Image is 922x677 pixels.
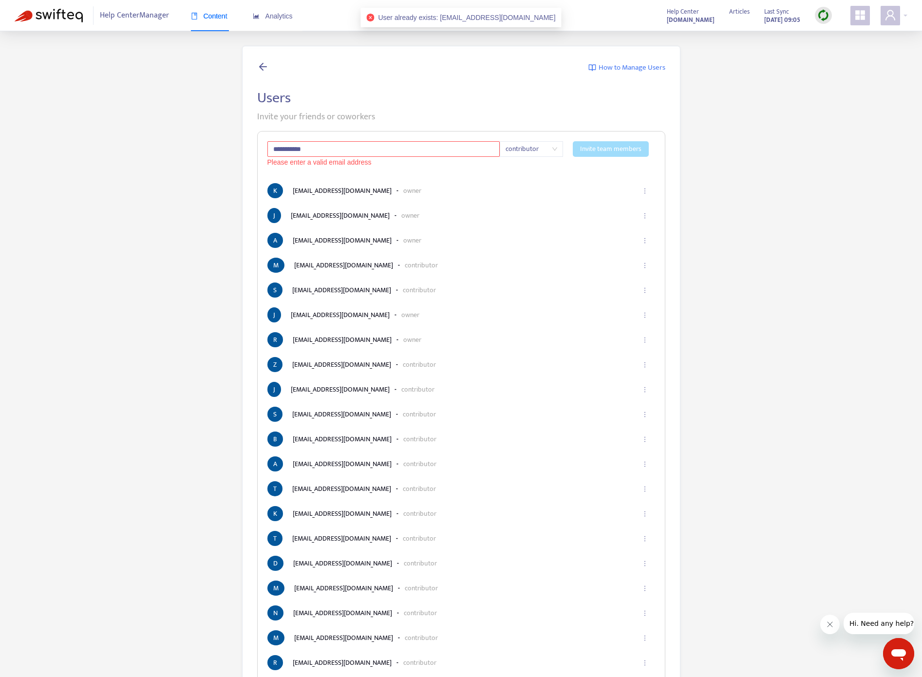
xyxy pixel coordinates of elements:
[191,13,198,19] span: book
[641,361,648,368] span: ellipsis
[267,407,655,422] li: [EMAIL_ADDRESS][DOMAIN_NAME]
[378,14,555,21] span: User already exists: [EMAIL_ADDRESS][DOMAIN_NAME]
[637,429,652,450] button: ellipsis
[641,510,648,517] span: ellipsis
[405,583,438,593] p: contributor
[397,608,399,618] b: -
[397,558,399,568] b: -
[396,533,398,544] b: -
[854,9,866,21] span: appstore
[883,638,914,669] iframe: Button to launch messaging window
[667,14,715,25] a: [DOMAIN_NAME]
[267,332,655,347] li: [EMAIL_ADDRESS][DOMAIN_NAME]
[396,434,398,444] b: -
[267,282,282,298] span: S
[404,608,437,618] p: contributor
[267,382,281,397] span: J
[267,506,655,521] li: [EMAIL_ADDRESS][DOMAIN_NAME]
[403,658,436,668] p: contributor
[396,409,398,419] b: -
[366,14,374,21] span: close-circle
[637,453,652,475] button: ellipsis
[267,556,283,571] span: D
[641,585,648,592] span: ellipsis
[637,329,652,351] button: ellipsis
[403,335,421,345] p: owner
[764,15,800,25] strong: [DATE] 09:05
[637,478,652,500] button: ellipsis
[267,332,283,347] span: R
[729,6,750,17] span: Articles
[267,183,655,198] li: [EMAIL_ADDRESS][DOMAIN_NAME]
[637,230,652,251] button: ellipsis
[267,481,282,496] span: T
[403,434,436,444] p: contributor
[667,15,715,25] strong: [DOMAIN_NAME]
[637,205,652,226] button: ellipsis
[641,560,648,567] span: ellipsis
[253,12,293,20] span: Analytics
[403,186,421,196] p: owner
[257,89,665,107] h2: Users
[396,186,398,196] b: -
[403,484,436,494] p: contributor
[641,237,648,244] span: ellipsis
[396,508,398,519] b: -
[267,307,281,322] span: J
[403,359,436,370] p: contributor
[641,312,648,319] span: ellipsis
[403,533,436,544] p: contributor
[637,304,652,326] button: ellipsis
[267,233,283,248] span: A
[506,142,557,156] span: contributor
[404,558,437,568] p: contributor
[641,212,648,219] span: ellipsis
[267,506,283,521] span: K
[267,655,283,670] span: R
[267,357,282,372] span: Z
[267,432,283,447] span: B
[100,6,169,25] span: Help Center Manager
[884,9,896,21] span: user
[641,188,648,194] span: ellipsis
[637,354,652,376] button: ellipsis
[637,578,652,599] button: ellipsis
[267,258,284,273] span: M
[401,310,419,320] p: owner
[398,260,400,270] b: -
[267,183,283,198] span: K
[817,9,829,21] img: sync.dc5367851b00ba804db3.png
[637,280,652,301] button: ellipsis
[641,386,648,393] span: ellipsis
[267,282,655,298] li: [EMAIL_ADDRESS][DOMAIN_NAME]
[396,335,398,345] b: -
[637,528,652,549] button: ellipsis
[267,655,655,670] li: [EMAIL_ADDRESS][DOMAIN_NAME]
[395,384,396,395] b: -
[588,61,665,75] a: How to Manage Users
[403,508,436,519] p: contributor
[403,459,436,469] p: contributor
[267,605,655,621] li: [EMAIL_ADDRESS][DOMAIN_NAME]
[403,409,436,419] p: contributor
[641,461,648,468] span: ellipsis
[641,337,648,343] span: ellipsis
[641,411,648,418] span: ellipsis
[637,627,652,649] button: ellipsis
[396,459,398,469] b: -
[637,404,652,425] button: ellipsis
[267,208,281,223] span: J
[15,9,83,22] img: Swifteq
[641,262,648,269] span: ellipsis
[253,13,260,19] span: area-chart
[267,531,282,546] span: T
[403,235,421,245] p: owner
[257,111,665,124] p: Invite your friends or coworkers
[191,12,227,20] span: Content
[637,553,652,574] button: ellipsis
[267,581,655,596] li: [EMAIL_ADDRESS][DOMAIN_NAME]
[573,141,649,157] button: Invite team members
[398,583,400,593] b: -
[641,659,648,666] span: ellipsis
